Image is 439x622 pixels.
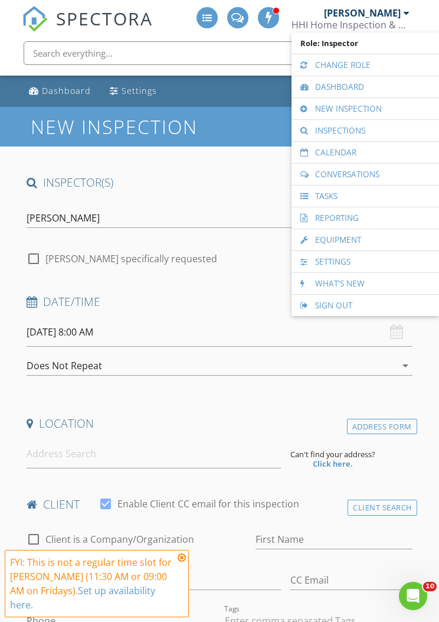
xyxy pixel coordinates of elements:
[27,416,412,431] h4: Location
[297,207,433,229] a: Reporting
[27,439,280,468] input: Address Search
[297,142,433,163] a: Calendar
[297,164,433,185] a: Conversations
[398,359,412,373] i: arrow_drop_down
[290,450,375,459] span: Can't find your address?
[27,175,412,190] h4: INSPECTOR(S)
[297,98,433,119] a: New Inspection
[105,80,162,102] a: Settings
[45,533,194,545] label: Client is a Company/Organization
[347,419,417,435] div: Address Form
[56,6,153,31] span: SPECTORA
[22,16,153,41] a: SPECTORA
[10,555,174,612] div: FYI: This is not a regular time slot for [PERSON_NAME] (11:30 AM or 09:00 AM on Fridays).
[297,76,433,97] a: Dashboard
[297,295,433,316] a: Sign Out
[45,253,217,265] label: [PERSON_NAME] specifically requested
[423,582,437,591] span: 10
[22,6,48,32] img: The Best Home Inspection Software - Spectora
[399,582,427,610] iframe: Intercom live chat
[27,360,102,371] div: Does Not Repeat
[31,116,292,137] h1: New Inspection
[297,185,433,207] a: Tasks
[27,294,412,310] h4: Date/Time
[297,273,433,294] a: What's New
[297,120,433,141] a: Inspections
[117,498,299,510] label: Enable Client CC email for this inspection
[42,85,91,96] div: Dashboard
[324,7,401,19] div: [PERSON_NAME]
[348,500,417,516] div: Client Search
[27,497,412,512] h4: client
[297,251,433,272] a: Settings
[313,458,353,469] strong: Click here.
[297,54,433,76] a: Change Role
[24,80,96,102] a: Dashboard
[27,213,100,223] div: [PERSON_NAME]
[24,41,392,65] input: Search everything...
[122,85,157,96] div: Settings
[27,318,412,347] input: Select date
[10,584,155,611] a: Set up availability here.
[291,19,409,31] div: HHI Home Inspection & Pest Control
[297,32,433,54] span: Role: Inspector
[297,229,433,250] a: Equipment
